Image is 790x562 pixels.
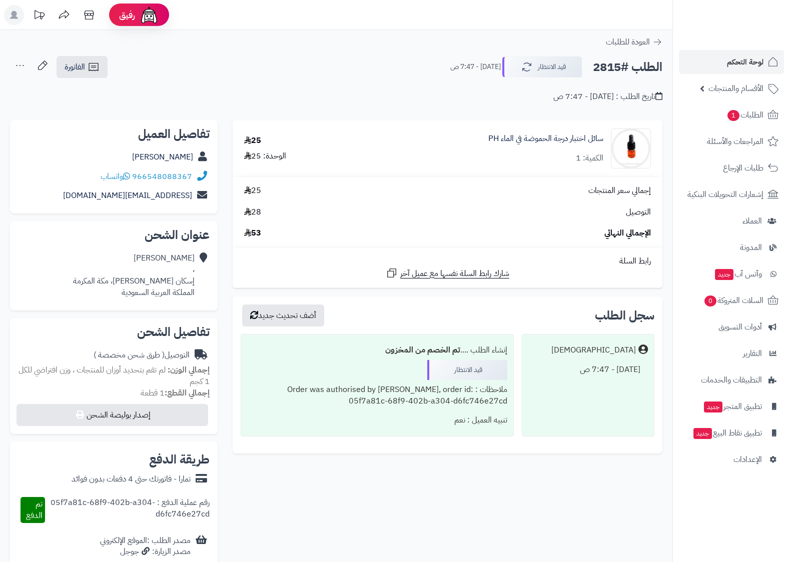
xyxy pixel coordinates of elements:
[727,55,763,69] span: لوحة التحكم
[707,134,763,148] span: المراجعات والأسئلة
[679,315,784,339] a: أدوات التسويق
[606,36,662,48] a: العودة للطلبات
[679,182,784,206] a: إشعارات التحويلات البنكية
[704,401,722,412] span: جديد
[606,36,650,48] span: العودة للطلبات
[242,304,324,326] button: أضف تحديث جديد
[100,535,191,558] div: مصدر الطلب :الموقع الإلكتروني
[528,360,648,379] div: [DATE] - 7:47 ص
[132,170,192,182] a: 966548088367
[687,187,763,201] span: إشعارات التحويلات البنكية
[400,268,509,279] span: شارك رابط السلة نفسها مع عميل آخر
[18,128,210,140] h2: تفاصيل العميل
[100,546,191,557] div: مصدر الزيارة: جوجل
[27,5,52,27] a: تحديثات المنصة
[119,9,135,21] span: رفيق
[149,453,210,465] h2: طريقة الدفع
[427,360,507,380] div: قيد الانتظار
[679,262,784,286] a: وآتس آبجديد
[611,128,650,168] img: 1009333-90x90.jpg
[722,20,780,41] img: logo-2.png
[244,185,261,196] span: 25
[679,50,784,74] a: لوحة التحكم
[679,209,784,233] a: العملاء
[450,62,501,72] small: [DATE] - 7:47 ص
[18,229,210,241] h2: عنوان الشحن
[718,320,762,334] span: أدوات التسويق
[742,214,762,228] span: العملاء
[726,108,763,122] span: الطلبات
[604,227,651,239] span: الإجمالي النهائي
[595,309,654,321] h3: سجل الطلب
[703,293,763,307] span: السلات المتروكة
[244,206,261,218] span: 28
[679,421,784,445] a: تطبيق نقاط البيعجديد
[17,404,208,426] button: إصدار بوليصة الشحن
[45,497,209,523] div: رقم عملية الدفع : 05f7a81c-68f9-402b-a304-d6fc746e27cd
[165,387,210,399] strong: إجمالي القطع:
[626,206,651,218] span: التوصيل
[692,426,762,440] span: تطبيق نقاط البيع
[679,341,784,365] a: التقارير
[18,326,210,338] h2: تفاصيل الشحن
[679,288,784,312] a: السلات المتروكة0
[244,135,261,146] div: 25
[693,428,712,439] span: جديد
[703,399,762,413] span: تطبيق المتجر
[553,91,662,102] div: تاريخ الطلب : [DATE] - 7:47 ص
[701,373,762,387] span: التطبيقات والخدمات
[247,410,507,430] div: تنبيه العميل : نعم
[244,150,286,162] div: الوحدة: 25
[73,252,195,298] div: [PERSON_NAME] ، إسكان [PERSON_NAME]، مكة المكرمة المملكة العربية السعودية
[139,5,159,25] img: ai-face.png
[72,473,191,485] div: تمارا - فاتورتك حتى 4 دفعات بدون فوائد
[502,56,582,77] button: قيد الانتظار
[679,156,784,180] a: طلبات الإرجاع
[94,349,190,361] div: التوصيل
[723,161,763,175] span: طلبات الإرجاع
[743,346,762,360] span: التقارير
[588,185,651,196] span: إجمالي سعر المنتجات
[714,267,762,281] span: وآتس آب
[168,364,210,376] strong: إجمالي الوزن:
[576,152,603,164] div: الكمية: 1
[385,344,460,356] b: تم الخصم من المخزون
[715,269,733,280] span: جديد
[740,240,762,254] span: المدونة
[94,349,165,361] span: ( طرق شحن مخصصة )
[488,133,603,144] a: سائل اختبار درجة الحموضة في الماء PH
[551,344,636,356] div: [DEMOGRAPHIC_DATA]
[65,61,85,73] span: الفاتورة
[679,394,784,418] a: تطبيق المتجرجديد
[247,380,507,411] div: ملاحظات : Order was authorised by [PERSON_NAME], order id: 05f7a81c-68f9-402b-a304-d6fc746e27cd
[593,57,662,77] h2: الطلب #2815
[244,227,261,239] span: 53
[679,368,784,392] a: التطبيقات والخدمات
[57,56,108,78] a: الفاتورة
[679,447,784,471] a: الإعدادات
[679,235,784,259] a: المدونة
[141,387,210,399] small: 1 قطعة
[679,129,784,153] a: المراجعات والأسئلة
[132,151,193,163] a: [PERSON_NAME]
[101,170,130,182] a: واتساب
[237,255,658,267] div: رابط السلة
[727,110,739,121] span: 1
[19,364,210,387] span: لم تقم بتحديد أوزان للمنتجات ، وزن افتراضي للكل 1 كجم
[247,340,507,360] div: إنشاء الطلب ....
[704,295,716,307] span: 0
[63,189,192,201] a: [EMAIL_ADDRESS][DOMAIN_NAME]
[733,452,762,466] span: الإعدادات
[708,81,763,95] span: الأقسام والمنتجات
[386,267,509,279] a: شارك رابط السلة نفسها مع عميل آخر
[26,498,43,521] span: تم الدفع
[679,103,784,127] a: الطلبات1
